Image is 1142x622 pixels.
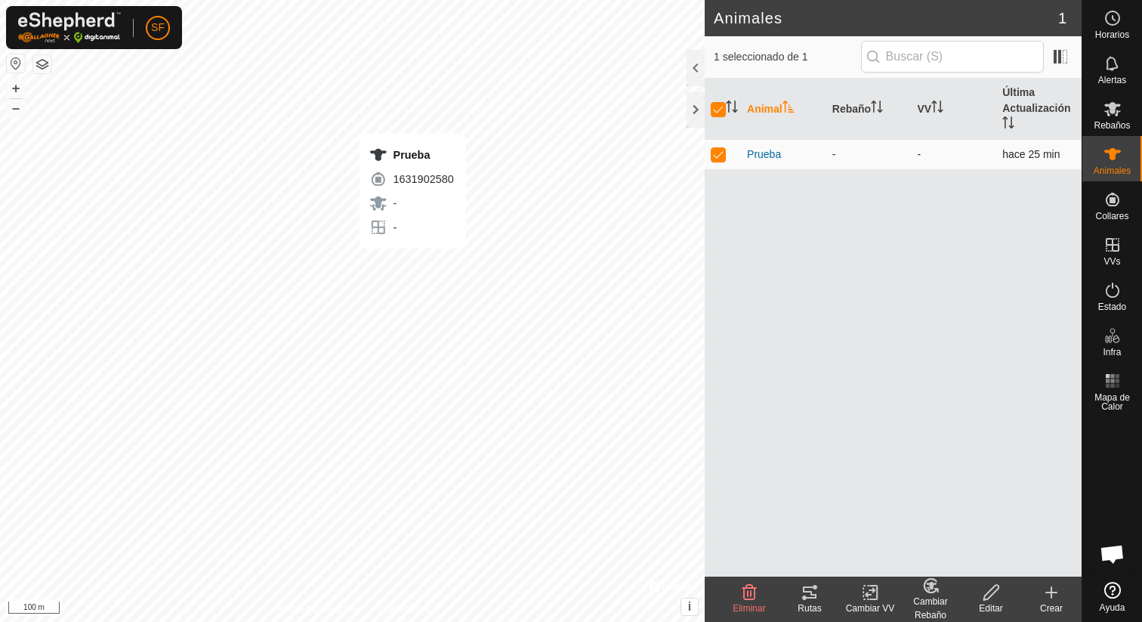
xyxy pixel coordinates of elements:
th: Última Actualización [996,79,1082,140]
span: i [688,600,691,613]
div: Cambiar Rebaño [900,595,961,622]
span: Rebaños [1094,121,1130,130]
button: i [681,599,698,615]
div: Crear [1021,602,1082,615]
th: Animal [741,79,826,140]
span: 1 [1058,7,1066,29]
span: Collares [1095,212,1128,221]
span: Eliminar [733,603,765,614]
span: 26 sept 2025, 14:34 [1002,148,1060,160]
span: Ayuda [1100,603,1125,612]
div: - [369,218,454,237]
a: Política de Privacidad [274,602,361,616]
th: Rebaño [826,79,912,140]
div: - [369,194,454,212]
div: Rutas [779,602,840,615]
span: Prueba [747,147,781,162]
app-display-virtual-paddock-transition: - [918,148,921,160]
div: Open chat [1090,531,1135,577]
div: - [832,147,906,162]
h2: Animales [714,9,1058,27]
span: SF [151,20,165,36]
span: 1 seleccionado de 1 [714,49,861,65]
th: VV [912,79,997,140]
div: Prueba [369,146,454,164]
span: Infra [1103,348,1121,357]
button: Restablecer Mapa [7,54,25,73]
button: Capas del Mapa [33,55,51,73]
span: Animales [1094,166,1131,175]
button: – [7,99,25,117]
a: Ayuda [1082,576,1142,618]
p-sorticon: Activar para ordenar [931,103,943,115]
span: Mapa de Calor [1086,393,1138,411]
span: Alertas [1098,76,1126,85]
span: Horarios [1095,30,1129,39]
p-sorticon: Activar para ordenar [1002,119,1014,131]
div: 1631902580 [369,170,454,188]
span: VVs [1103,257,1120,266]
p-sorticon: Activar para ordenar [726,103,738,115]
span: Estado [1098,302,1126,311]
input: Buscar (S) [861,41,1044,73]
div: Cambiar VV [840,602,900,615]
button: + [7,79,25,97]
a: Contáctenos [380,602,431,616]
div: Editar [961,602,1021,615]
img: Logo Gallagher [18,12,121,43]
p-sorticon: Activar para ordenar [871,103,883,115]
p-sorticon: Activar para ordenar [782,103,795,115]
